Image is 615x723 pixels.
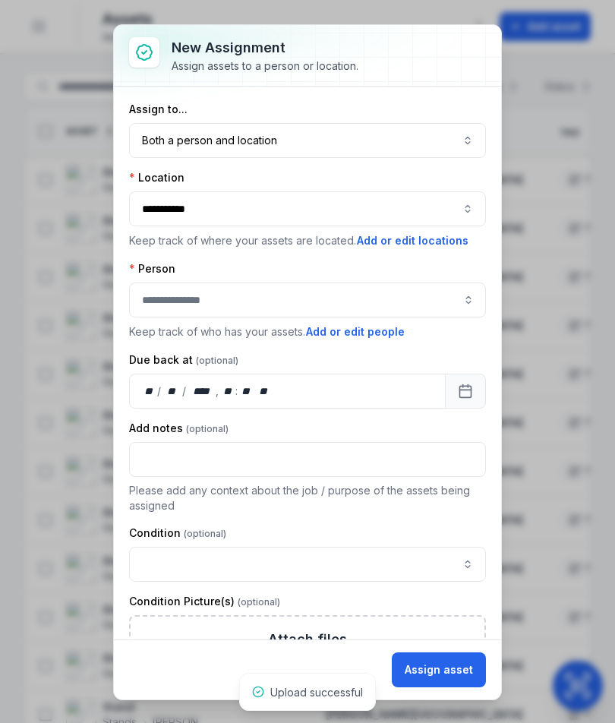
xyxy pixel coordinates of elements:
label: Condition [129,526,226,541]
div: Assign assets to a person or location. [172,58,358,74]
button: Assign asset [392,652,486,687]
div: , [216,384,220,399]
label: Condition Picture(s) [129,594,280,609]
button: Add or edit locations [356,232,469,249]
div: : [235,384,239,399]
div: / [182,384,188,399]
div: month, [162,384,183,399]
div: hour, [220,384,235,399]
button: Calendar [445,374,486,409]
p: Keep track of where your assets are located. [129,232,486,249]
div: day, [142,384,157,399]
span: Upload successful [270,686,363,699]
label: Assign to... [129,102,188,117]
label: Location [129,170,184,185]
label: Add notes [129,421,229,436]
h3: Attach files [268,629,347,650]
div: am/pm, [256,384,273,399]
p: Keep track of who has your assets. [129,324,486,340]
div: year, [188,384,216,399]
h3: New assignment [172,37,358,58]
button: Both a person and location [129,123,486,158]
div: minute, [239,384,254,399]
input: assignment-add:person-label [129,283,486,317]
label: Due back at [129,352,238,368]
label: Person [129,261,175,276]
div: / [157,384,162,399]
button: Add or edit people [305,324,405,340]
p: Please add any context about the job / purpose of the assets being assigned [129,483,486,513]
